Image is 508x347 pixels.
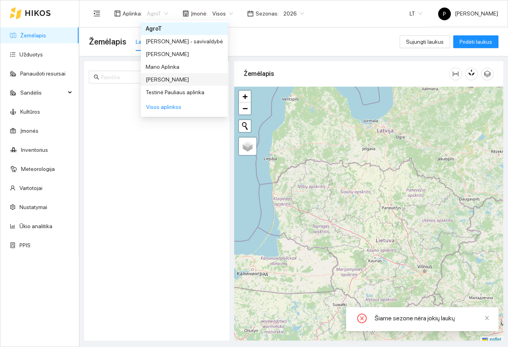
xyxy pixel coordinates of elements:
div: Dovydas Baršauskas [141,48,228,60]
button: Visos aplinkos [146,101,188,113]
span: [PERSON_NAME] [438,10,498,17]
span: Visos aplinkos [146,103,181,111]
div: AgroT [141,22,228,35]
a: Zoom in [239,91,251,103]
span: 2026 [283,8,304,19]
div: Paulius [141,73,228,86]
span: Įmonė : [191,9,208,18]
span: calendar [247,10,254,17]
div: AgroT [146,24,223,33]
span: close-circle [357,314,367,325]
span: Sandėlis [20,85,65,101]
span: Sujungti laukus [406,37,444,46]
span: column-width [450,71,462,77]
a: Inventorius [21,147,48,153]
div: [PERSON_NAME] [146,75,223,84]
span: P [443,8,446,20]
div: Laukai [136,37,152,46]
span: Visos [212,8,233,19]
a: Sujungti laukus [400,39,450,45]
a: Įmonės [20,128,38,134]
span: close [484,315,490,321]
span: − [242,103,248,113]
span: LT [410,8,422,19]
span: Aplinka : [123,9,142,18]
div: [PERSON_NAME] - savivaldybė [146,37,223,46]
a: Layers [239,138,256,155]
span: menu-fold [93,10,100,17]
a: Kultūros [20,109,40,115]
a: Žemėlapis [20,32,46,39]
span: Sezonas : [256,9,279,18]
div: Donatas Klimkevičius - savivaldybė [141,35,228,48]
div: Testinė Pauliaus aplinka [146,88,223,97]
button: Initiate a new search [239,120,251,132]
input: Paieška [101,73,220,81]
span: + [242,91,248,101]
a: Panaudoti resursai [20,70,65,77]
div: Testinė Pauliaus aplinka [141,86,228,99]
div: Šiame sezone nėra jokių laukų [375,314,489,323]
a: Vartotojai [19,185,42,191]
a: Užduotys [19,51,43,58]
span: Pridėti laukus [460,37,492,46]
span: Žemėlapis [89,35,126,48]
div: Žemėlapis [244,62,449,85]
span: shop [183,10,189,17]
span: search [94,74,99,80]
span: layout [114,10,121,17]
button: Sujungti laukus [400,35,450,48]
a: Leaflet [482,337,501,342]
button: Pridėti laukus [453,35,498,48]
a: PPIS [19,242,31,248]
a: Meteorologija [21,166,55,172]
button: column-width [449,68,462,80]
span: AgroT [147,8,168,19]
button: menu-fold [89,6,105,21]
div: Mano Aplinka [146,62,223,71]
div: Mano Aplinka [141,60,228,73]
a: Ūkio analitika [19,223,52,229]
a: Nustatymai [19,204,47,210]
a: Pridėti laukus [453,39,498,45]
div: [PERSON_NAME] [146,50,223,58]
a: Zoom out [239,103,251,114]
